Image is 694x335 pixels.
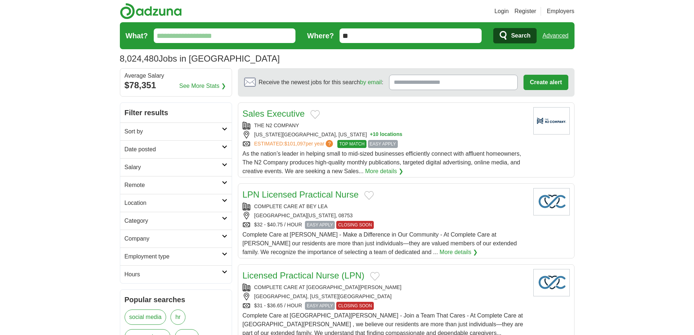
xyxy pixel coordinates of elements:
div: [US_STATE][GEOGRAPHIC_DATA], [US_STATE] [243,131,528,139]
a: Advanced [542,28,568,43]
h2: Date posted [125,145,222,154]
a: LPN Licensed Practical Nurse [243,190,359,199]
button: Create alert [524,75,568,90]
div: $78,351 [125,79,227,92]
a: Hours [120,265,232,283]
img: Company logo [533,107,570,135]
button: Add to favorite jobs [370,272,380,281]
div: COMPLETE CARE AT [GEOGRAPHIC_DATA][PERSON_NAME] [243,284,528,291]
a: Licensed Practical Nurse (LPN) [243,270,365,280]
span: EASY APPLY [368,140,398,148]
a: social media [125,309,166,325]
span: 8,024,480 [120,52,159,65]
span: CLOSING SOON [336,221,374,229]
span: CLOSING SOON [336,302,374,310]
a: Date posted [120,140,232,158]
a: hr [170,309,185,325]
h2: Employment type [125,252,222,261]
h2: Hours [125,270,222,279]
a: See More Stats ❯ [179,82,226,90]
a: Employment type [120,248,232,265]
a: Sort by [120,122,232,140]
span: $101,097 [284,141,305,147]
a: More details ❯ [440,248,478,257]
span: Search [511,28,530,43]
span: + [370,131,373,139]
div: COMPLETE CARE AT BEY LEA [243,203,528,210]
a: Login [494,7,509,16]
div: [GEOGRAPHIC_DATA], [US_STATE][GEOGRAPHIC_DATA] [243,293,528,300]
h2: Remote [125,181,222,190]
span: ? [326,140,333,147]
button: Add to favorite jobs [310,110,320,119]
label: What? [126,30,148,41]
h2: Sort by [125,127,222,136]
span: Receive the newest jobs for this search : [259,78,383,87]
img: Adzuna logo [120,3,182,19]
button: Add to favorite jobs [364,191,374,200]
div: [GEOGRAPHIC_DATA][US_STATE], 08753 [243,212,528,219]
a: Location [120,194,232,212]
h2: Filter results [120,103,232,122]
a: Company [120,230,232,248]
label: Where? [307,30,334,41]
span: As the nation’s leader in helping small to mid-sized businesses efficiently connect with affluent... [243,151,521,174]
span: TOP MATCH [337,140,366,148]
a: Register [514,7,536,16]
img: Company logo [533,269,570,296]
h2: Location [125,199,222,207]
a: Category [120,212,232,230]
h2: Salary [125,163,222,172]
span: EASY APPLY [305,221,335,229]
a: Remote [120,176,232,194]
h1: Jobs in [GEOGRAPHIC_DATA] [120,54,280,63]
div: $31 - $36.65 / HOUR [243,302,528,310]
a: by email [360,79,382,85]
a: Salary [120,158,232,176]
h2: Category [125,217,222,225]
img: Company logo [533,188,570,215]
a: ESTIMATED:$101,097per year? [254,140,335,148]
h2: Popular searches [125,294,227,305]
div: Average Salary [125,73,227,79]
span: EASY APPLY [305,302,335,310]
div: THE N2 COMPANY [243,122,528,129]
a: More details ❯ [365,167,403,176]
div: $32 - $40.75 / HOUR [243,221,528,229]
a: Sales Executive [243,109,305,118]
h2: Company [125,234,222,243]
button: +10 locations [370,131,402,139]
button: Search [493,28,537,43]
a: Employers [547,7,575,16]
span: Complete Care at [PERSON_NAME] - Make a Difference in Our Community - At Complete Care at [PERSON... [243,231,517,255]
